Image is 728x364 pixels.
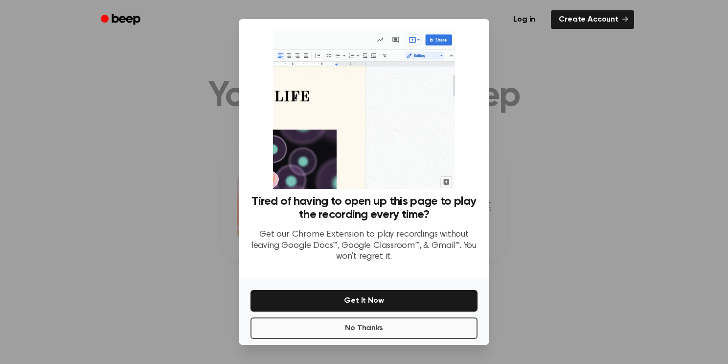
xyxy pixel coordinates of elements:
h3: Tired of having to open up this page to play the recording every time? [250,195,478,221]
a: Beep [94,10,149,29]
p: Get our Chrome Extension to play recordings without leaving Google Docs™, Google Classroom™, & Gm... [250,229,478,263]
button: No Thanks [250,317,478,339]
button: Get It Now [250,290,478,312]
img: Beep extension in action [273,31,455,189]
a: Log in [503,8,545,31]
a: Create Account [551,10,634,29]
